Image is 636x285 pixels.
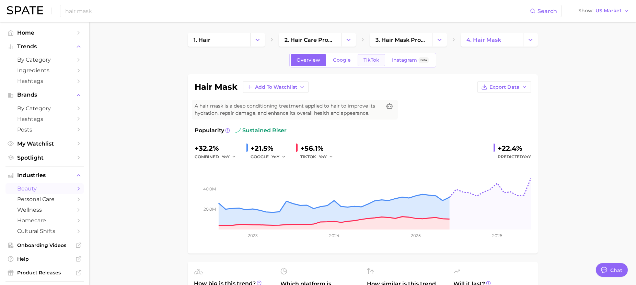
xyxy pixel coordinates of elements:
[195,143,241,154] div: +32.2%
[5,124,84,135] a: Posts
[271,153,286,161] button: YoY
[5,194,84,205] a: personal care
[188,33,250,47] a: 1. hair
[358,54,385,66] a: TikTok
[195,153,241,161] div: combined
[235,126,287,135] span: sustained riser
[194,37,210,43] span: 1. hair
[243,81,309,93] button: Add to Watchlist
[17,217,72,224] span: homecare
[498,143,531,154] div: +22.4%
[420,57,427,63] span: Beta
[17,105,72,112] span: by Category
[65,5,530,17] input: Search here for a brand, industry, or ingredient
[5,90,84,100] button: Brands
[523,154,531,159] span: YoY
[578,9,593,13] span: Show
[5,268,84,278] a: Product Releases
[5,27,84,38] a: Home
[195,83,238,91] h1: hair mask
[327,54,357,66] a: Google
[5,138,84,149] a: My Watchlist
[5,152,84,163] a: Spotlight
[17,185,72,192] span: beauty
[477,81,531,93] button: Export Data
[247,233,257,238] tspan: 2023
[17,270,72,276] span: Product Releases
[363,57,379,63] span: TikTok
[341,33,356,47] button: Change Category
[222,154,230,160] span: YoY
[392,57,417,63] span: Instagram
[195,126,224,135] span: Popularity
[222,153,236,161] button: YoY
[5,170,84,181] button: Industries
[300,153,338,161] div: TIKTOK
[319,154,327,160] span: YoY
[5,226,84,236] a: cultural shifts
[7,6,43,14] img: SPATE
[17,140,72,147] span: My Watchlist
[250,33,265,47] button: Change Category
[17,154,72,161] span: Spotlight
[17,126,72,133] span: Posts
[595,9,622,13] span: US Market
[375,37,426,43] span: 3. hair mask products
[17,172,72,178] span: Industries
[498,153,531,161] span: Predicted
[370,33,432,47] a: 3. hair mask products
[537,8,557,14] span: Search
[5,215,84,226] a: homecare
[5,240,84,250] a: Onboarding Videos
[285,37,335,43] span: 2. hair care products
[17,207,72,213] span: wellness
[432,33,447,47] button: Change Category
[17,228,72,234] span: cultural shifts
[195,102,381,117] span: A hair mask is a deep conditioning treatment applied to hair to improve its hydration, repair dam...
[17,67,72,74] span: Ingredients
[5,114,84,124] a: Hashtags
[5,65,84,76] a: Ingredients
[17,242,72,248] span: Onboarding Videos
[297,57,320,63] span: Overview
[5,54,84,65] a: by Category
[329,233,339,238] tspan: 2024
[17,92,72,98] span: Brands
[577,7,631,15] button: ShowUS Market
[5,254,84,264] a: Help
[17,78,72,84] span: Hashtags
[255,84,297,90] span: Add to Watchlist
[17,44,72,50] span: Trends
[319,153,334,161] button: YoY
[279,33,341,47] a: 2. hair care products
[17,256,72,262] span: Help
[523,33,538,47] button: Change Category
[300,143,338,154] div: +56.1%
[386,54,435,66] a: InstagramBeta
[17,29,72,36] span: Home
[251,153,291,161] div: GOOGLE
[461,33,523,47] a: 4. hair mask
[17,196,72,202] span: personal care
[235,128,241,133] img: sustained riser
[251,143,291,154] div: +21.5%
[466,37,501,43] span: 4. hair mask
[489,84,520,90] span: Export Data
[271,154,279,160] span: YoY
[333,57,351,63] span: Google
[411,233,421,238] tspan: 2025
[291,54,326,66] a: Overview
[5,41,84,52] button: Trends
[5,76,84,86] a: Hashtags
[17,116,72,122] span: Hashtags
[5,103,84,114] a: by Category
[492,233,502,238] tspan: 2026
[17,57,72,63] span: by Category
[5,183,84,194] a: beauty
[5,205,84,215] a: wellness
